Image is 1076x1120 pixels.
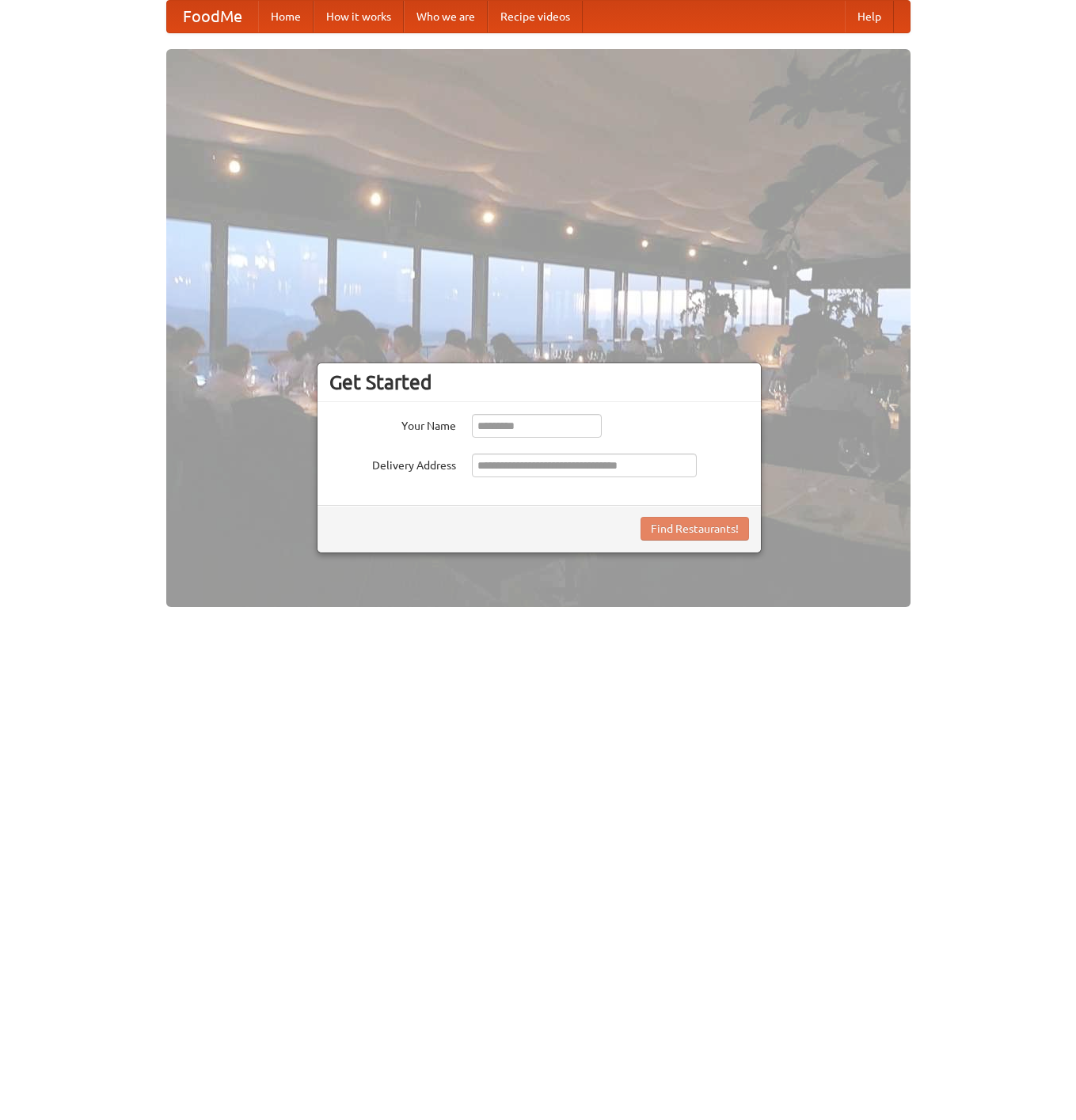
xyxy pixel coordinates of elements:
[167,1,258,32] a: FoodMe
[329,370,749,394] h3: Get Started
[845,1,894,32] a: Help
[258,1,314,32] a: Home
[329,414,456,434] label: Your Name
[404,1,488,32] a: Who we are
[329,454,456,473] label: Delivery Address
[488,1,583,32] a: Recipe videos
[314,1,404,32] a: How it works
[641,517,749,541] button: Find Restaurants!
